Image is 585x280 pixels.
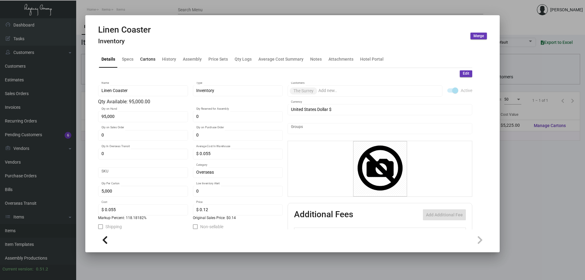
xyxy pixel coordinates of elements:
[406,228,431,239] th: Price
[423,209,466,220] button: Add Additional Fee
[2,266,34,272] div: Current version:
[98,98,283,105] div: Qty Available: 95,000.00
[473,34,484,39] span: Merge
[36,266,48,272] div: 0.51.2
[101,56,115,62] div: Details
[235,56,252,62] div: Qty Logs
[122,56,133,62] div: Specs
[294,228,313,239] th: Active
[460,70,472,77] button: Edit
[426,212,463,217] span: Add Additional Fee
[290,87,317,94] mat-chip: The Surrey
[200,223,223,230] span: Non-sellable
[162,56,176,62] div: History
[105,223,122,230] span: Shipping
[431,228,459,239] th: Price type
[470,33,487,39] button: Merge
[183,56,202,62] div: Assembly
[258,56,303,62] div: Average Cost Summary
[98,37,151,45] h4: Inventory
[360,56,384,62] div: Hotel Portal
[294,209,353,220] h2: Additional Fees
[328,56,353,62] div: Attachments
[291,126,469,131] input: Add new..
[313,228,381,239] th: Type
[98,25,151,35] h2: Linen Coaster
[461,87,472,94] span: Active
[140,56,155,62] div: Cartons
[318,88,439,93] input: Add new..
[463,71,469,76] span: Edit
[381,228,406,239] th: Cost
[310,56,322,62] div: Notes
[208,56,228,62] div: Price Sets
